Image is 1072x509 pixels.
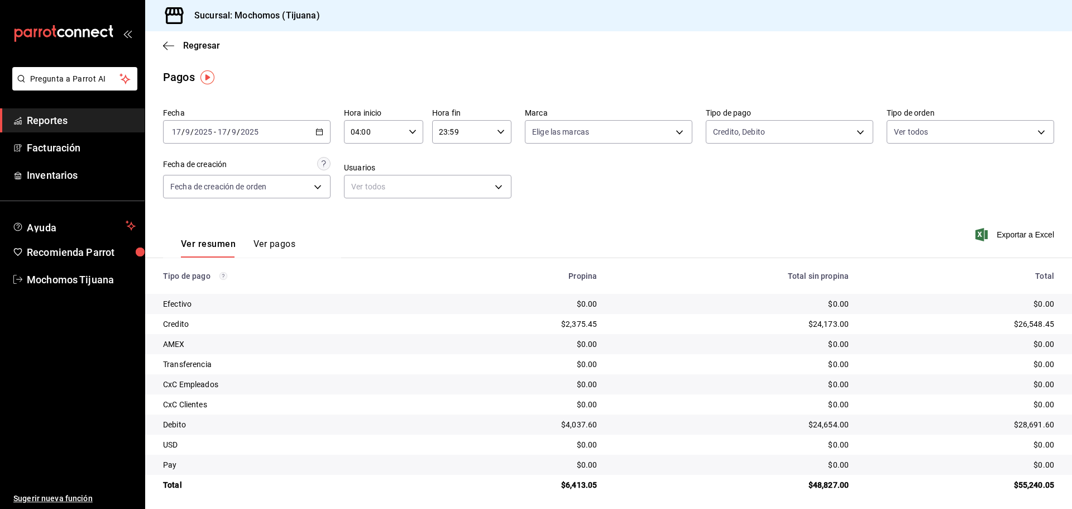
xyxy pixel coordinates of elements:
div: $24,173.00 [615,318,849,330]
label: Hora inicio [344,109,423,117]
div: Total [867,272,1054,280]
input: -- [185,127,190,136]
label: Marca [525,109,692,117]
div: $0.00 [615,298,849,310]
span: Reportes [27,113,136,128]
div: CxC Clientes [163,399,426,410]
div: $0.00 [867,399,1054,410]
div: $0.00 [444,298,597,310]
span: - [214,127,216,136]
div: Total sin propina [615,272,849,280]
span: / [190,127,194,136]
span: Recomienda Parrot [27,245,136,260]
div: $28,691.60 [867,419,1054,430]
div: $0.00 [444,459,597,470]
span: Facturación [27,140,136,155]
button: Ver pagos [253,239,295,258]
label: Tipo de orden [887,109,1054,117]
label: Hora fin [432,109,511,117]
span: / [227,127,231,136]
button: Regresar [163,40,220,51]
div: $6,413.05 [444,479,597,491]
div: $26,548.45 [867,318,1054,330]
div: $24,654.00 [615,419,849,430]
span: Mochomos Tijuana [27,272,136,287]
svg: Los pagos realizados con Pay y otras terminales son montos brutos. [219,272,227,280]
span: Ver todos [894,126,928,137]
input: ---- [240,127,259,136]
div: $0.00 [867,298,1054,310]
div: $2,375.45 [444,318,597,330]
span: Ayuda [27,219,121,232]
div: $0.00 [615,439,849,450]
div: $0.00 [867,359,1054,370]
div: $0.00 [444,379,597,390]
h3: Sucursal: Mochomos (Tijuana) [185,9,320,22]
span: Elige las marcas [532,126,589,137]
div: Fecha de creación [163,159,227,170]
input: -- [171,127,181,136]
div: $4,037.60 [444,419,597,430]
button: open_drawer_menu [123,29,132,38]
button: Pregunta a Parrot AI [12,67,137,91]
input: -- [217,127,227,136]
span: Regresar [183,40,220,51]
div: $0.00 [615,459,849,470]
span: Inventarios [27,168,136,183]
div: Tipo de pago [163,272,426,280]
div: USD [163,439,426,450]
div: Propina [444,272,597,280]
span: / [181,127,185,136]
span: Fecha de creación de orden [170,181,266,192]
div: Pagos [163,69,195,85]
div: $55,240.05 [867,479,1054,491]
div: Credito [163,318,426,330]
div: Total [163,479,426,491]
a: Pregunta a Parrot AI [8,81,137,93]
div: Ver todos [344,175,511,198]
span: / [237,127,240,136]
div: Pay [163,459,426,470]
span: Credito, Debito [713,126,765,137]
div: $0.00 [615,339,849,350]
input: -- [231,127,237,136]
div: $0.00 [615,379,849,390]
div: $0.00 [615,359,849,370]
span: Sugerir nueva función [13,493,136,505]
img: Tooltip marker [200,70,214,84]
label: Fecha [163,109,331,117]
button: Ver resumen [181,239,236,258]
div: $48,827.00 [615,479,849,491]
div: $0.00 [867,339,1054,350]
div: CxC Empleados [163,379,426,390]
div: $0.00 [867,379,1054,390]
div: $0.00 [867,439,1054,450]
div: navigation tabs [181,239,295,258]
div: $0.00 [444,439,597,450]
div: AMEX [163,339,426,350]
label: Usuarios [344,164,511,172]
span: Pregunta a Parrot AI [30,73,120,85]
div: Efectivo [163,298,426,310]
div: Transferencia [163,359,426,370]
div: $0.00 [615,399,849,410]
div: Debito [163,419,426,430]
button: Exportar a Excel [978,228,1054,241]
label: Tipo de pago [706,109,873,117]
div: $0.00 [444,399,597,410]
div: $0.00 [444,339,597,350]
input: ---- [194,127,213,136]
div: $0.00 [444,359,597,370]
div: $0.00 [867,459,1054,470]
